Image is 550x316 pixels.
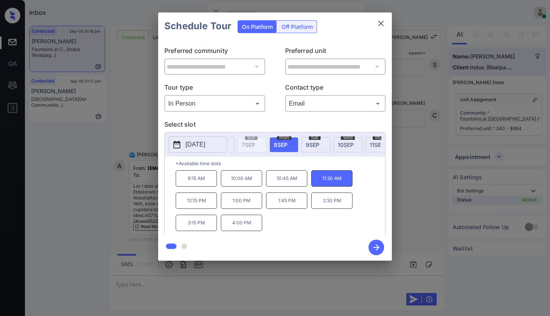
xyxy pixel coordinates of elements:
[373,16,389,31] button: close
[176,157,385,170] p: *Available time slots
[274,141,287,148] span: 8 SEP
[338,141,354,148] span: 10 SEP
[370,141,384,148] span: 11 SEP
[365,137,394,152] div: date-select
[285,83,386,95] p: Contact type
[364,237,389,258] button: btn-next
[185,140,205,149] p: [DATE]
[309,135,321,140] span: tue
[176,170,217,187] p: 9:15 AM
[221,215,262,231] p: 4:00 PM
[221,192,262,209] p: 1:00 PM
[169,136,227,153] button: [DATE]
[333,137,362,152] div: date-select
[266,192,307,209] p: 1:45 PM
[158,12,238,40] h2: Schedule Tour
[306,141,319,148] span: 9 SEP
[221,170,262,187] p: 10:00 AM
[311,170,353,187] p: 11:30 AM
[277,135,291,140] span: mon
[266,170,307,187] p: 10:45 AM
[278,21,317,33] div: Off Platform
[311,192,353,209] p: 2:30 PM
[373,135,384,140] span: thu
[176,215,217,231] p: 3:15 PM
[176,192,217,209] p: 12:15 PM
[164,83,265,95] p: Tour type
[238,21,277,33] div: On Platform
[285,46,386,58] p: Preferred unit
[164,46,265,58] p: Preferred community
[341,135,355,140] span: wed
[164,120,386,132] p: Select slot
[301,137,330,152] div: date-select
[287,97,384,110] div: Email
[270,137,298,152] div: date-select
[166,97,263,110] div: In Person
